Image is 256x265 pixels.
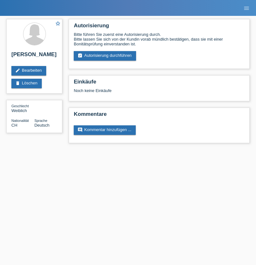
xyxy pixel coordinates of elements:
[243,5,250,11] i: menu
[34,123,50,128] span: Deutsch
[55,21,61,27] a: star_border
[74,23,245,32] h2: Autorisierung
[74,111,245,121] h2: Kommentare
[74,88,245,98] div: Noch keine Einkäufe
[11,79,42,88] a: deleteLöschen
[11,104,29,108] span: Geschlecht
[11,123,17,128] span: Schweiz
[11,66,46,76] a: editBearbeiten
[74,32,245,46] div: Bitte führen Sie zuerst eine Autorisierung durch. Bitte lassen Sie sich von der Kundin vorab münd...
[15,68,20,73] i: edit
[78,53,83,58] i: assignment_turned_in
[74,79,245,88] h2: Einkäufe
[78,127,83,132] i: comment
[11,103,34,113] div: Weiblich
[240,6,253,10] a: menu
[11,119,29,123] span: Nationalität
[74,125,136,135] a: commentKommentar hinzufügen ...
[55,21,61,26] i: star_border
[34,119,47,123] span: Sprache
[74,51,136,61] a: assignment_turned_inAutorisierung durchführen
[15,81,20,86] i: delete
[11,51,57,61] h2: [PERSON_NAME]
